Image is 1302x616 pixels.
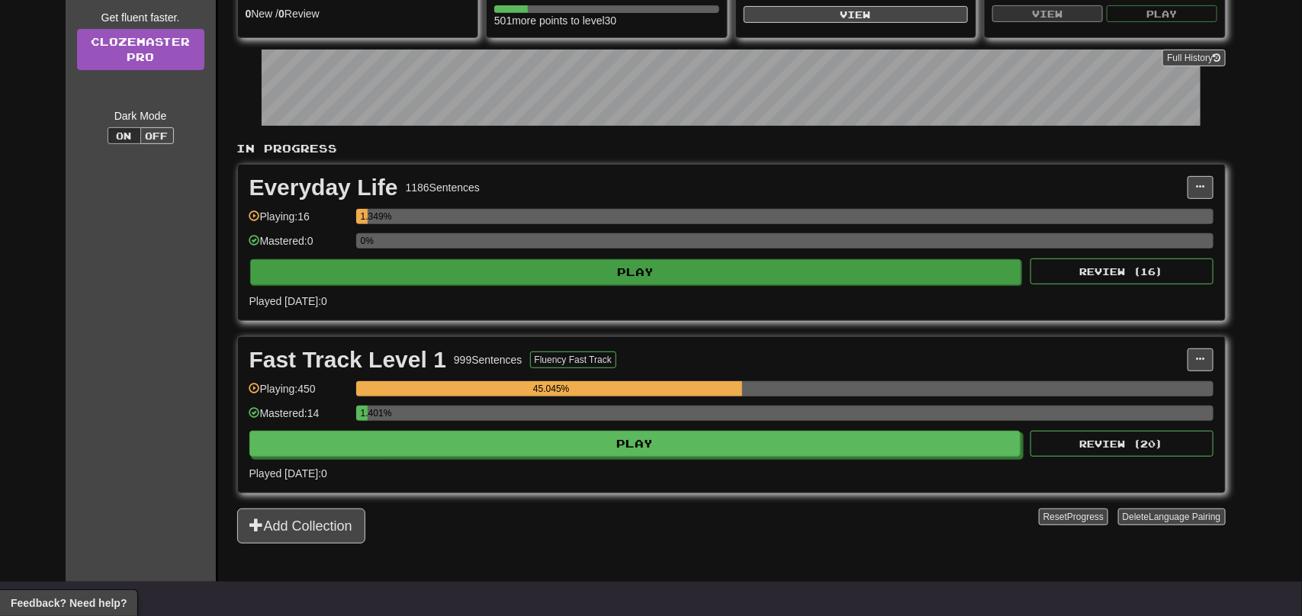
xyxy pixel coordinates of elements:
[250,259,1022,285] button: Play
[249,176,398,199] div: Everyday Life
[249,348,447,371] div: Fast Track Level 1
[361,381,742,396] div: 45.045%
[530,351,616,368] button: Fluency Fast Track
[1030,258,1214,284] button: Review (16)
[1118,509,1226,525] button: DeleteLanguage Pairing
[246,6,471,21] div: New / Review
[361,406,368,421] div: 1.401%
[108,127,141,144] button: On
[249,233,349,258] div: Mastered: 0
[237,509,365,544] button: Add Collection
[237,141,1226,156] p: In Progress
[1067,512,1104,522] span: Progress
[1039,509,1108,525] button: ResetProgress
[361,209,368,224] div: 1.349%
[140,127,174,144] button: Off
[77,10,204,25] div: Get fluent faster.
[249,381,349,406] div: Playing: 450
[249,467,327,480] span: Played [DATE]: 0
[77,108,204,124] div: Dark Mode
[249,295,327,307] span: Played [DATE]: 0
[1030,431,1214,457] button: Review (20)
[77,29,204,70] a: ClozemasterPro
[1149,512,1220,522] span: Language Pairing
[454,352,522,367] div: 999 Sentences
[406,180,480,195] div: 1186 Sentences
[249,209,349,234] div: Playing: 16
[249,406,349,431] div: Mastered: 14
[249,431,1021,457] button: Play
[1162,50,1225,66] button: Full History
[246,8,252,20] strong: 0
[278,8,285,20] strong: 0
[992,5,1103,22] button: View
[744,6,969,23] button: View
[11,595,127,611] span: Open feedback widget
[1107,5,1217,22] button: Play
[494,13,719,28] div: 501 more points to level 30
